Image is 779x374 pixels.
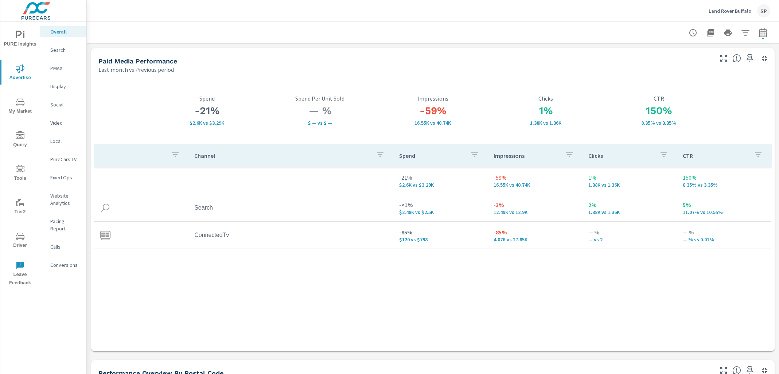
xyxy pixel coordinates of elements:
[50,101,81,108] p: Social
[151,95,264,102] p: Spend
[50,28,81,35] p: Overall
[721,26,735,40] button: Print Report
[738,26,753,40] button: Apply Filters
[683,200,766,209] p: 5%
[3,131,38,149] span: Query
[377,105,490,117] h3: -59%
[98,65,174,74] p: Last month vs Previous period
[40,172,86,183] div: Fixed Ops
[3,31,38,48] span: PURE Insights
[3,165,38,183] span: Tools
[683,173,766,182] p: 150%
[40,81,86,92] div: Display
[759,52,770,64] button: Minimize Widget
[3,232,38,250] span: Driver
[3,198,38,216] span: Tier2
[683,209,766,215] p: 11.07% vs 10.55%
[50,137,81,145] p: Local
[50,119,81,126] p: Video
[489,105,602,117] h3: 1%
[194,152,370,159] p: Channel
[40,190,86,209] div: Website Analytics
[151,105,264,117] h3: -21%
[489,120,602,126] p: 1,382 vs 1,363
[588,152,654,159] p: Clicks
[732,54,741,63] span: Understand performance metrics over the selected time range.
[399,200,482,209] p: -<1%
[50,83,81,90] p: Display
[264,95,377,102] p: Spend Per Unit Sold
[494,228,576,237] p: -85%
[3,98,38,116] span: My Market
[757,4,770,17] div: SP
[494,209,576,215] p: 12,486 vs 12,899
[683,237,766,242] p: — % vs 0.01%
[50,174,81,181] p: Fixed Ops
[40,136,86,147] div: Local
[98,57,177,65] h5: Paid Media Performance
[494,200,576,209] p: -3%
[50,218,81,232] p: Pacing Report
[588,173,671,182] p: 1%
[40,99,86,110] div: Social
[100,230,111,241] img: icon-connectedtv.svg
[40,260,86,270] div: Conversions
[40,154,86,165] div: PureCars TV
[40,26,86,37] div: Overall
[100,202,111,213] img: icon-search.svg
[588,209,671,215] p: 1,382 vs 1,361
[0,22,40,290] div: nav menu
[40,216,86,234] div: Pacing Report
[264,105,377,117] h3: — %
[744,52,756,64] span: Save this to your personalized report
[703,26,718,40] button: "Export Report to PDF"
[494,182,576,188] p: 16,553 vs 40,744
[602,95,715,102] p: CTR
[188,199,393,217] td: Search
[50,46,81,54] p: Search
[588,237,671,242] p: — vs 2
[588,200,671,209] p: 2%
[399,228,482,237] p: -85%
[494,237,576,242] p: 4,067 vs 27,845
[683,182,766,188] p: 8.35% vs 3.35%
[683,228,766,237] p: — %
[494,173,576,182] p: -59%
[399,182,482,188] p: $2,604 vs $3,294
[588,182,671,188] p: 1,382 vs 1,363
[40,241,86,252] div: Calls
[683,152,748,159] p: CTR
[399,237,482,242] p: $120 vs $798
[489,95,602,102] p: Clicks
[377,120,490,126] p: 16,553 vs 40,744
[602,120,715,126] p: 8.35% vs 3.35%
[188,226,393,244] td: ConnectedTv
[718,52,729,64] button: Make Fullscreen
[50,156,81,163] p: PureCars TV
[399,173,482,182] p: -21%
[494,152,559,159] p: Impressions
[151,120,264,126] p: $2,604 vs $3,294
[40,44,86,55] div: Search
[3,261,38,287] span: Leave Feedback
[50,192,81,207] p: Website Analytics
[3,64,38,82] span: Advertise
[50,243,81,250] p: Calls
[588,228,671,237] p: — %
[399,152,464,159] p: Spend
[756,26,770,40] button: Select Date Range
[50,261,81,269] p: Conversions
[377,95,490,102] p: Impressions
[399,209,482,215] p: $2,484 vs $2,496
[40,63,86,74] div: PMAX
[602,105,715,117] h3: 150%
[50,65,81,72] p: PMAX
[709,8,751,14] p: Land Rover Buffalo
[40,117,86,128] div: Video
[264,120,377,126] p: $ — vs $ —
